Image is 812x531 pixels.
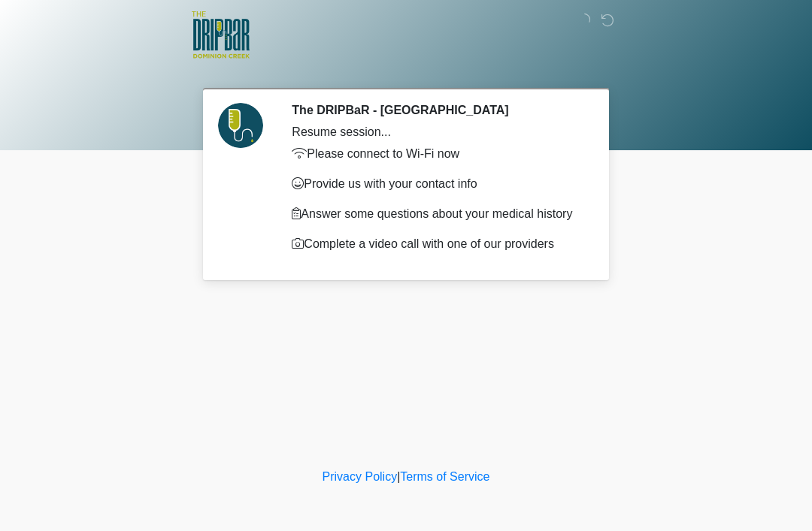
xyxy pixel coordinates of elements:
[292,175,583,193] p: Provide us with your contact info
[397,470,400,483] a: |
[400,470,489,483] a: Terms of Service
[292,103,583,117] h2: The DRIPBaR - [GEOGRAPHIC_DATA]
[192,11,250,61] img: The DRIPBaR - San Antonio Dominion Creek Logo
[292,145,583,163] p: Please connect to Wi-Fi now
[292,123,583,141] div: Resume session...
[218,103,263,148] img: Agent Avatar
[323,470,398,483] a: Privacy Policy
[292,235,583,253] p: Complete a video call with one of our providers
[292,205,583,223] p: Answer some questions about your medical history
